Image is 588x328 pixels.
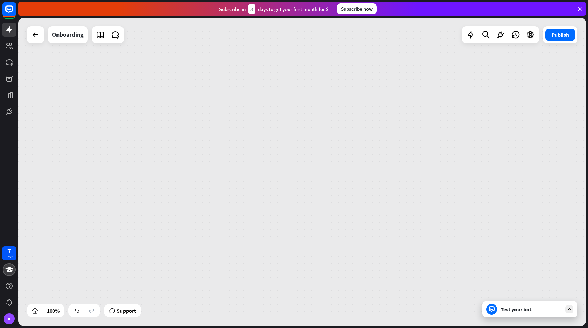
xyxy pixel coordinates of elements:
[2,246,16,260] a: 7 days
[6,254,13,259] div: days
[248,4,255,14] div: 3
[337,3,377,14] div: Subscribe now
[4,313,15,324] div: JH
[7,248,11,254] div: 7
[219,4,331,14] div: Subscribe in days to get your first month for $1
